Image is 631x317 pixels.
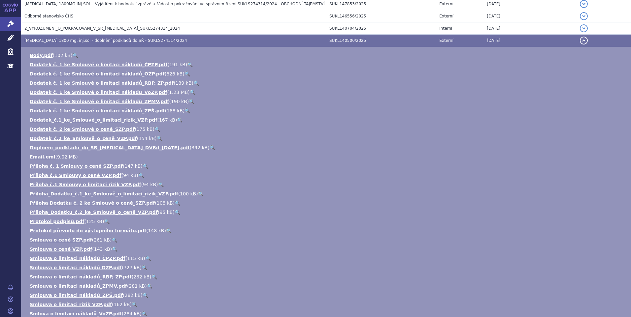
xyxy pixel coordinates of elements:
a: Příloha č.1 Smlouvy o ceně VZP.pdf [30,173,121,178]
span: 108 kB [157,200,173,206]
span: Interní [439,26,452,31]
button: detail [580,37,588,44]
span: 167 kB [159,117,175,123]
span: 95 kB [159,210,173,215]
a: 🔍 [189,99,194,104]
a: Dodatek_č.1_ke_Smlouvě_o_limitaci_rizik_VZP.pdf [30,117,157,123]
li: ( ) [30,172,624,179]
a: 🔍 [190,90,195,95]
span: 727 kB [124,265,140,270]
li: ( ) [30,227,624,234]
span: 100 kB [180,191,196,196]
span: 162 kB [114,302,130,307]
li: ( ) [30,190,624,197]
li: ( ) [30,107,624,114]
span: Externí [439,14,453,18]
a: 🔍 [184,108,190,113]
a: Příloha Dodatku č. 2 ke Smlouvě o ceně_SZP.pdf [30,200,155,206]
span: 175 kB [137,127,153,132]
a: 🔍 [158,182,164,187]
a: Email.eml [30,154,55,159]
li: ( ) [30,98,624,105]
button: detail [580,12,588,20]
a: 🔍 [112,246,117,252]
td: [DATE] [483,22,576,35]
li: ( ) [30,144,624,151]
li: ( ) [30,274,624,280]
a: 🔍 [177,117,183,123]
a: Příloha č.1 Smlouvy o limitaci rizik VZP.pdf [30,182,141,187]
td: SUKL140704/2025 [326,22,436,35]
span: Externí [439,38,453,43]
li: ( ) [30,71,624,77]
span: 261 kB [94,237,110,243]
a: Protokol převodu do výstupního formátu.pdf [30,228,146,233]
span: 154 kB [139,136,155,141]
a: Dodatek č. 1 ke Smlouvě o limitaci nákladu_VoZP.pdf [30,90,167,95]
span: 143 kB [94,246,110,252]
span: 2_VYROZUMĚNÍ_O_POKRAČOVÁNÍ_V_SŘ_DARZALEX_SUKLS274314_2024 [24,26,180,31]
a: 🔍 [142,265,147,270]
span: 626 kB [166,71,183,76]
a: 🔍 [198,191,204,196]
a: Příloha_Dodatku_č.2_ke_Smlouvě_o_ceně_VZP.pdf [30,210,158,215]
li: ( ) [30,135,624,142]
a: 🔍 [145,256,151,261]
a: 🔍 [210,145,215,150]
li: ( ) [30,283,624,289]
a: 🔍 [143,293,148,298]
span: 1.23 MB [169,90,188,95]
a: Protokol podpisů.pdf [30,219,84,224]
span: 94 kB [123,173,136,178]
span: Externí [439,2,453,6]
a: Doplneni_podkladu_do_SR_[MEDICAL_DATA]_DVRd_[DATE].pdf [30,145,190,150]
td: SUKL146556/2025 [326,10,436,22]
a: 🔍 [193,80,199,86]
span: 94 kB [143,182,156,187]
a: 🔍 [143,163,148,169]
a: Smlouva o limitaci nákladů_ZPMV.pdf [30,283,127,289]
a: 🔍 [147,283,152,289]
a: Dodatek_č.2_ke_Smlouvě_o_ceně_VZP.pdf [30,136,137,141]
span: 284 kB [124,311,140,316]
span: 125 kB [86,219,102,224]
a: 🔍 [72,53,78,58]
span: 148 kB [148,228,164,233]
a: 🔍 [151,274,157,279]
li: ( ) [30,61,624,68]
li: ( ) [30,237,624,243]
a: 🔍 [184,71,190,76]
span: 147 kB [124,163,141,169]
span: DARZALEX 1800MG INJ SOL - Vyjádření k hodnotící zprávě a žádost o pokračování ve správním řízení ... [24,2,325,6]
span: 282 kB [133,274,149,279]
li: ( ) [30,292,624,299]
a: Dodatek č. 1 ke Smlouvě o limitaci nákladů_ČPZP.pdf [30,62,167,67]
li: ( ) [30,117,624,123]
span: 190 kB [171,99,187,104]
a: 🔍 [157,136,162,141]
a: 🔍 [175,200,180,206]
li: ( ) [30,310,624,317]
li: ( ) [30,126,624,132]
span: 392 kB [191,145,208,150]
a: Smlouva o limitaci nákladů_RBP, ZP.pdf [30,274,132,279]
span: 189 kB [176,80,192,86]
span: 281 kB [129,283,145,289]
span: Darzalex 1800 mg, inj.sol - doplnění podkladů do SŘ - SUKLS274314/2024 [24,38,187,43]
a: Dodatek č. 1 ke Smlouvě o limitaci nákladů_ZPMV.pdf [30,99,169,104]
li: ( ) [30,181,624,188]
td: SUKL140500/2025 [326,35,436,47]
li: ( ) [30,301,624,308]
span: 115 kB [127,256,143,261]
li: ( ) [30,200,624,206]
li: ( ) [30,264,624,271]
li: ( ) [30,218,624,225]
span: 191 kB [169,62,185,67]
span: 282 kB [124,293,141,298]
a: Smlouva o ceně VZP.pdf [30,246,92,252]
li: ( ) [30,80,624,86]
a: 🔍 [142,311,147,316]
span: 188 kB [167,108,183,113]
a: Smlouva o limitaci nákladů_ZPŠ.pdf [30,293,123,298]
li: ( ) [30,255,624,262]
